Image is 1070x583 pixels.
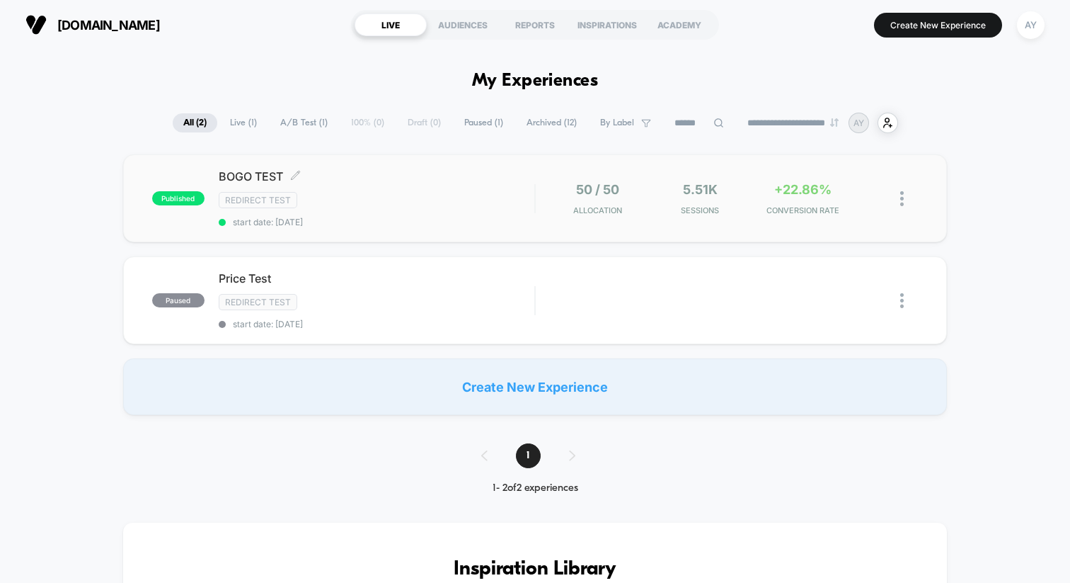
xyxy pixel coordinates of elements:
[499,13,571,36] div: REPORTS
[219,169,534,183] span: BOGO TEST
[683,182,718,197] span: 5.51k
[576,182,619,197] span: 50 / 50
[25,14,47,35] img: Visually logo
[152,191,205,205] span: published
[467,482,604,494] div: 1 - 2 of 2 experiences
[755,205,851,215] span: CONVERSION RATE
[573,205,622,215] span: Allocation
[219,319,534,329] span: start date: [DATE]
[152,293,205,307] span: paused
[1013,11,1049,40] button: AY
[571,13,643,36] div: INSPIRATIONS
[173,113,217,132] span: All ( 2 )
[900,293,904,308] img: close
[355,13,427,36] div: LIVE
[853,118,864,128] p: AY
[830,118,839,127] img: end
[774,182,832,197] span: +22.86%
[270,113,338,132] span: A/B Test ( 1 )
[900,191,904,206] img: close
[219,294,297,310] span: Redirect Test
[219,192,297,208] span: Redirect Test
[219,271,534,285] span: Price Test
[427,13,499,36] div: AUDIENCES
[600,118,634,128] span: By Label
[472,71,599,91] h1: My Experiences
[21,13,164,36] button: [DOMAIN_NAME]
[454,113,514,132] span: Paused ( 1 )
[219,113,267,132] span: Live ( 1 )
[57,18,160,33] span: [DOMAIN_NAME]
[643,13,715,36] div: ACADEMY
[1017,11,1045,39] div: AY
[516,443,541,468] span: 1
[219,217,534,227] span: start date: [DATE]
[652,205,748,215] span: Sessions
[166,558,904,581] h3: Inspiration Library
[874,13,1002,38] button: Create New Experience
[123,358,947,415] div: Create New Experience
[516,113,587,132] span: Archived ( 12 )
